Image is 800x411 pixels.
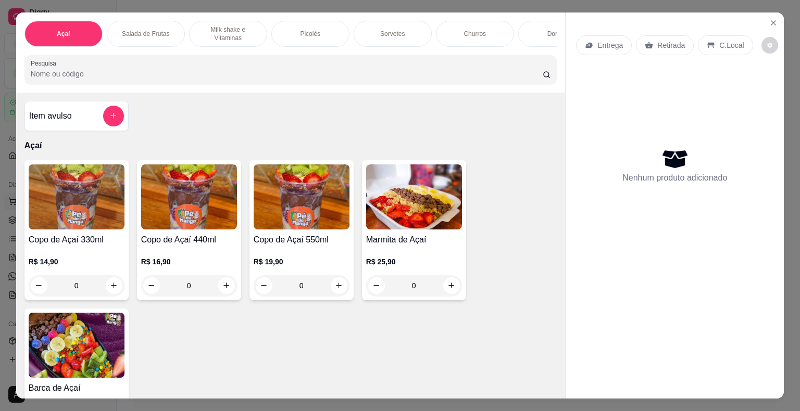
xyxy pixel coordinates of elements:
[198,25,258,42] p: Milk shake e Vitaminas
[24,139,557,152] p: Açaí
[366,256,462,267] p: R$ 25,90
[57,30,70,38] p: Açaí
[657,40,685,50] p: Retirada
[761,37,778,54] button: decrease-product-quantity
[141,256,237,267] p: R$ 16,90
[29,382,124,394] h4: Barca de Açaí
[464,30,486,38] p: Churros
[29,256,124,267] p: R$ 14,90
[366,234,462,246] h4: Marmita de Açaí
[380,30,405,38] p: Sorvetes
[547,30,567,38] p: Donuts
[597,40,623,50] p: Entrega
[31,69,543,79] input: Pesquisa
[254,234,349,246] h4: Copo de Açaí 550ml
[141,164,237,229] img: product-image
[29,110,72,122] h4: Item avulso
[141,234,237,246] h4: Copo de Açaí 440ml
[622,172,727,184] p: Nenhum produto adicionado
[122,30,169,38] p: Salada de Frutas
[719,40,744,50] p: C.Local
[103,106,124,126] button: add-separate-item
[366,164,462,229] img: product-image
[765,15,782,31] button: Close
[31,59,60,68] label: Pesquisa
[29,234,124,246] h4: Copo de Açaí 330ml
[254,164,349,229] img: product-image
[300,30,320,38] p: Picolés
[254,256,349,267] p: R$ 19,90
[29,164,124,229] img: product-image
[29,313,124,378] img: product-image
